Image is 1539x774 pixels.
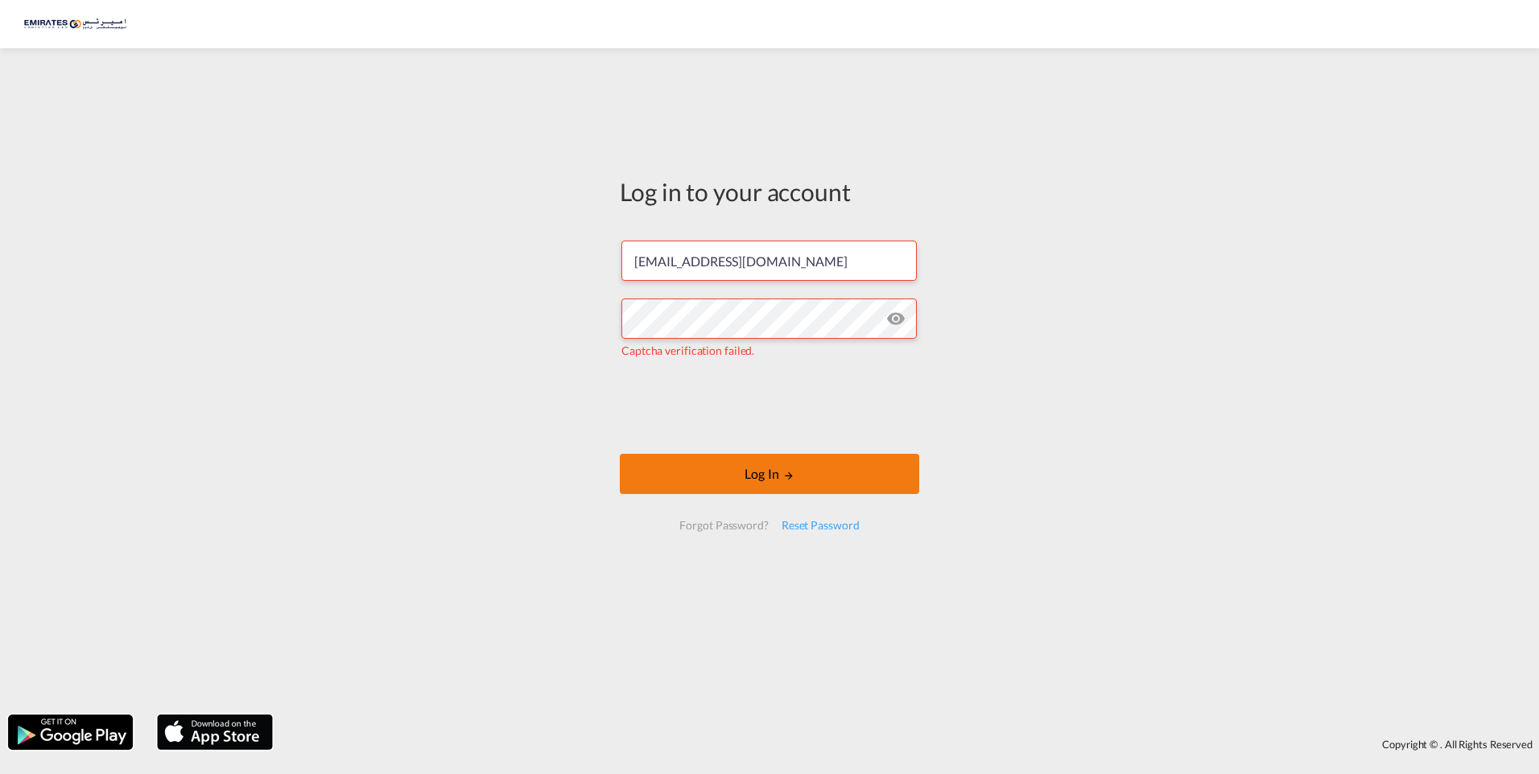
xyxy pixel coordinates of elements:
[621,344,754,357] span: Captcha verification failed.
[621,241,917,281] input: Enter email/phone number
[6,713,134,751] img: google.png
[620,454,919,494] button: LOGIN
[155,713,274,751] img: apple.png
[647,375,892,438] iframe: reCAPTCHA
[620,175,919,208] div: Log in to your account
[775,511,866,540] div: Reset Password
[281,731,1539,758] div: Copyright © . All Rights Reserved
[24,6,133,43] img: c67187802a5a11ec94275b5db69a26e6.png
[886,309,906,328] md-icon: icon-eye-off
[673,511,774,540] div: Forgot Password?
